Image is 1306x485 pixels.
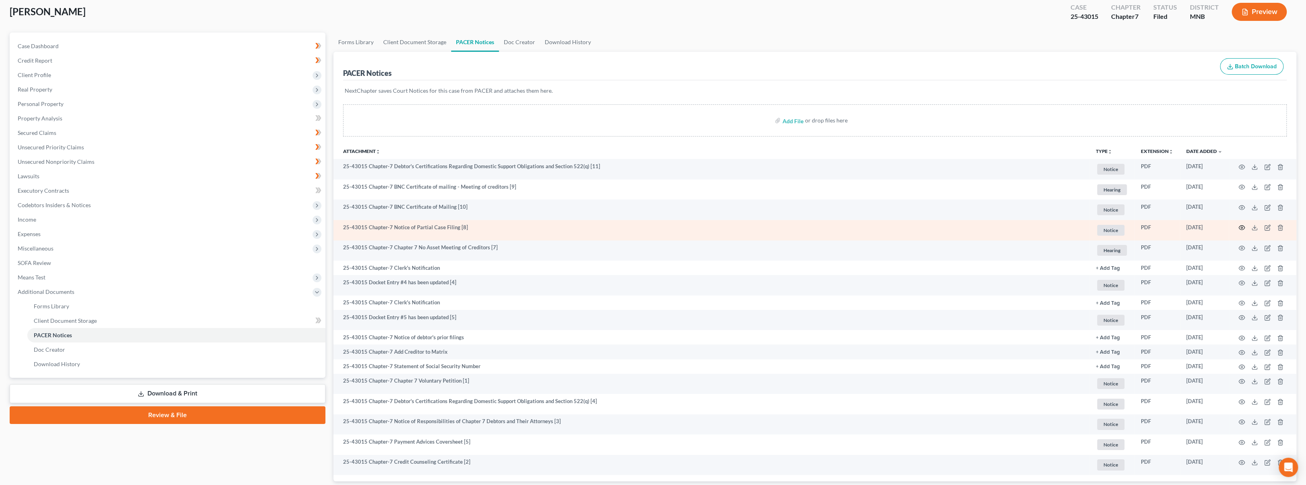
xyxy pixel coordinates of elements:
[333,261,1089,275] td: 25-43015 Chapter-7 Clerk's Notification
[333,220,1089,240] td: 25-43015 Chapter-7 Notice of Partial Case Filing [8]
[1096,397,1128,411] a: Notice
[1134,394,1180,414] td: PDF
[18,274,45,281] span: Means Test
[1097,439,1124,450] span: Notice
[1134,159,1180,179] td: PDF
[1097,280,1124,291] span: Notice
[18,129,56,136] span: Secured Claims
[1134,261,1180,275] td: PDF
[1096,183,1128,196] a: Hearing
[1096,350,1120,355] button: + Add Tag
[1097,164,1124,175] span: Notice
[18,230,41,237] span: Expenses
[1153,12,1177,21] div: Filed
[1180,374,1229,394] td: [DATE]
[27,314,325,328] a: Client Document Storage
[1169,149,1173,154] i: unfold_more
[1097,184,1127,195] span: Hearing
[333,159,1089,179] td: 25-43015 Chapter-7 Debtor's Certifications Regarding Domestic Support Obligations and Section 522...
[1097,225,1124,236] span: Notice
[1134,240,1180,261] td: PDF
[34,317,97,324] span: Client Document Storage
[540,33,596,52] a: Download History
[1097,245,1127,256] span: Hearing
[1071,3,1098,12] div: Case
[11,126,325,140] a: Secured Claims
[1180,330,1229,344] td: [DATE]
[1180,220,1229,240] td: [DATE]
[1141,148,1173,154] a: Extensionunfold_more
[34,332,72,338] span: PACER Notices
[11,256,325,270] a: SOFA Review
[343,148,380,154] a: Attachmentunfold_more
[1096,364,1120,369] button: + Add Tag
[451,33,499,52] a: PACER Notices
[1134,295,1180,310] td: PDF
[1135,12,1138,20] span: 7
[343,68,392,78] div: PACER Notices
[1232,3,1287,21] button: Preview
[1134,455,1180,475] td: PDF
[1180,179,1229,200] td: [DATE]
[1096,348,1128,356] a: + Add Tag
[1153,3,1177,12] div: Status
[27,299,325,314] a: Forms Library
[499,33,540,52] a: Doc Creator
[345,87,1285,95] p: NextChapter saves Court Notices for this case from PACER and attaches them here.
[18,187,69,194] span: Executory Contracts
[11,169,325,183] a: Lawsuits
[18,57,52,64] span: Credit Report
[1180,394,1229,414] td: [DATE]
[1134,414,1180,435] td: PDF
[10,6,86,17] span: [PERSON_NAME]
[1279,458,1298,477] div: Open Intercom Messenger
[1134,374,1180,394] td: PDF
[1190,12,1219,21] div: MNB
[1096,418,1128,431] a: Notice
[18,158,94,165] span: Unsecured Nonpriority Claims
[1186,148,1222,154] a: Date Added expand_more
[1218,149,1222,154] i: expand_more
[333,310,1089,330] td: 25-43015 Docket Entry #5 has been updated [5]
[1180,455,1229,475] td: [DATE]
[333,179,1089,200] td: 25-43015 Chapter-7 BNC Certificate of mailing - Meeting of creditors [9]
[1097,378,1124,389] span: Notice
[27,328,325,342] a: PACER Notices
[333,434,1089,455] td: 25-43015 Chapter-7 Payment Advices Coversheet [5]
[1096,335,1120,340] button: + Add Tag
[34,303,69,310] span: Forms Library
[1180,344,1229,359] td: [DATE]
[1097,399,1124,410] span: Notice
[34,361,80,367] span: Download History
[1097,419,1124,430] span: Notice
[1134,220,1180,240] td: PDF
[1180,261,1229,275] td: [DATE]
[10,406,325,424] a: Review & File
[18,259,51,266] span: SOFA Review
[1180,159,1229,179] td: [DATE]
[1096,266,1120,271] button: + Add Tag
[27,357,325,371] a: Download History
[11,39,325,53] a: Case Dashboard
[1134,359,1180,374] td: PDF
[1096,299,1128,306] a: + Add Tag
[1180,295,1229,310] td: [DATE]
[1096,203,1128,216] a: Notice
[333,394,1089,414] td: 25-43015 Chapter-7 Debtor's Certifications Regarding Domestic Support Obligations and Section 522...
[1180,310,1229,330] td: [DATE]
[18,100,63,107] span: Personal Property
[1134,310,1180,330] td: PDF
[18,115,62,122] span: Property Analysis
[333,330,1089,344] td: 25-43015 Chapter-7 Notice of debtor's prior filings
[18,43,59,49] span: Case Dashboard
[1180,200,1229,220] td: [DATE]
[1096,244,1128,257] a: Hearing
[1096,224,1128,237] a: Notice
[10,384,325,403] a: Download & Print
[11,53,325,68] a: Credit Report
[1190,3,1219,12] div: District
[378,33,451,52] a: Client Document Storage
[1134,275,1180,295] td: PDF
[333,33,378,52] a: Forms Library
[333,275,1089,295] td: 25-43015 Docket Entry #4 has been updated [4]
